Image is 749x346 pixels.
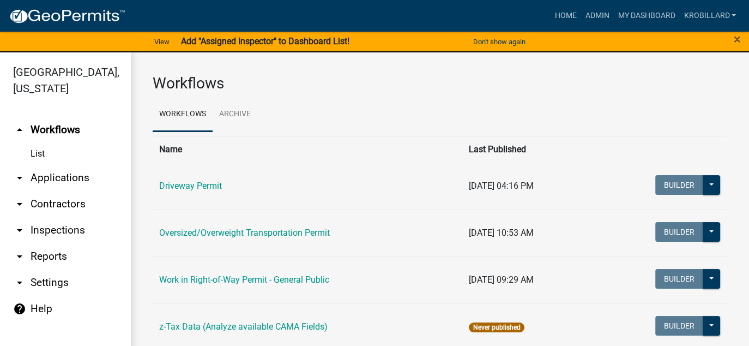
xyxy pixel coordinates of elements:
h3: Workflows [153,74,727,93]
a: View [150,33,174,51]
i: arrow_drop_down [13,276,26,289]
a: Work in Right-of-Way Permit - General Public [159,275,329,285]
th: Name [153,136,462,163]
span: [DATE] 04:16 PM [469,181,534,191]
span: [DATE] 10:53 AM [469,228,534,238]
i: arrow_drop_down [13,198,26,211]
a: Admin [581,5,613,26]
button: Don't show again [469,33,530,51]
a: Oversized/Overweight Transportation Permit [159,228,330,238]
span: [DATE] 09:29 AM [469,275,534,285]
i: help [13,302,26,315]
button: Builder [655,269,703,289]
strong: Add "Assigned Inspector" to Dashboard List! [180,36,349,46]
a: Archive [213,97,257,132]
button: Builder [655,222,703,242]
i: arrow_drop_up [13,123,26,136]
a: Workflows [153,97,213,132]
button: Builder [655,175,703,195]
span: × [734,32,741,47]
i: arrow_drop_down [13,224,26,237]
a: krobillard [679,5,740,26]
a: Home [550,5,581,26]
a: My Dashboard [613,5,679,26]
i: arrow_drop_down [13,171,26,184]
button: Builder [655,316,703,336]
span: Never published [469,323,524,332]
th: Last Published [462,136,594,163]
a: z-Tax Data (Analyze available CAMA Fields) [159,321,328,332]
i: arrow_drop_down [13,250,26,263]
button: Close [734,33,741,46]
a: Driveway Permit [159,181,222,191]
